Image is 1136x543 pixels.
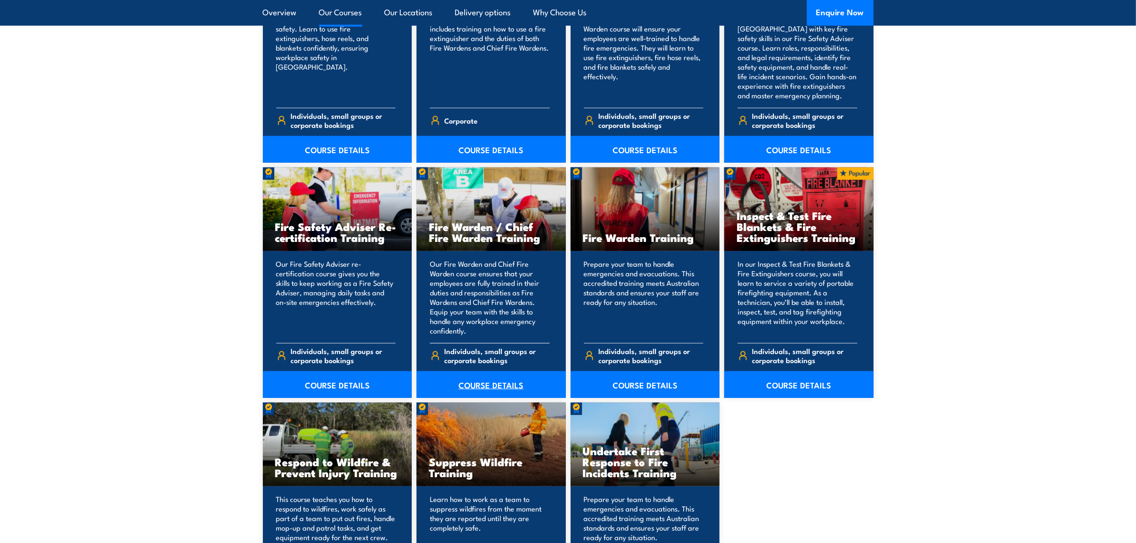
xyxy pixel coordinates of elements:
[417,136,566,163] a: COURSE DETAILS
[429,221,553,243] h3: Fire Warden / Chief Fire Warden Training
[738,259,857,335] p: In our Inspect & Test Fire Blankets & Fire Extinguishers course, you will learn to service a vari...
[276,494,396,542] p: This course teaches you how to respond to wildfires, work safely as part of a team to put out fir...
[445,113,478,128] span: Corporate
[430,494,550,542] p: Learn how to work as a team to suppress wildfires from the moment they are reported until they ar...
[263,136,412,163] a: COURSE DETAILS
[737,210,861,243] h3: Inspect & Test Fire Blankets & Fire Extinguishers Training
[584,14,704,100] p: Our Fire Extinguisher and Fire Warden course will ensure your employees are well-trained to handl...
[598,111,703,129] span: Individuals, small groups or corporate bookings
[571,371,720,398] a: COURSE DETAILS
[445,346,550,365] span: Individuals, small groups or corporate bookings
[430,259,550,335] p: Our Fire Warden and Chief Fire Warden course ensures that your employees are fully trained in the...
[275,221,400,243] h3: Fire Safety Adviser Re-certification Training
[291,111,396,129] span: Individuals, small groups or corporate bookings
[276,14,396,100] p: Train your team in essential fire safety. Learn to use fire extinguishers, hose reels, and blanke...
[584,494,704,542] p: Prepare your team to handle emergencies and evacuations. This accredited training meets Australia...
[430,14,550,100] p: Our Fire Combo Awareness Day includes training on how to use a fire extinguisher and the duties o...
[429,456,553,478] h3: Suppress Wildfire Training
[752,111,857,129] span: Individuals, small groups or corporate bookings
[275,456,400,478] h3: Respond to Wildfire & Prevent Injury Training
[417,371,566,398] a: COURSE DETAILS
[724,371,874,398] a: COURSE DETAILS
[583,445,708,478] h3: Undertake First Response to Fire Incidents Training
[571,136,720,163] a: COURSE DETAILS
[598,346,703,365] span: Individuals, small groups or corporate bookings
[738,14,857,100] p: Equip your team in [GEOGRAPHIC_DATA] with key fire safety skills in our Fire Safety Adviser cours...
[583,232,708,243] h3: Fire Warden Training
[724,136,874,163] a: COURSE DETAILS
[584,259,704,335] p: Prepare your team to handle emergencies and evacuations. This accredited training meets Australia...
[752,346,857,365] span: Individuals, small groups or corporate bookings
[291,346,396,365] span: Individuals, small groups or corporate bookings
[263,371,412,398] a: COURSE DETAILS
[276,259,396,335] p: Our Fire Safety Adviser re-certification course gives you the skills to keep working as a Fire Sa...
